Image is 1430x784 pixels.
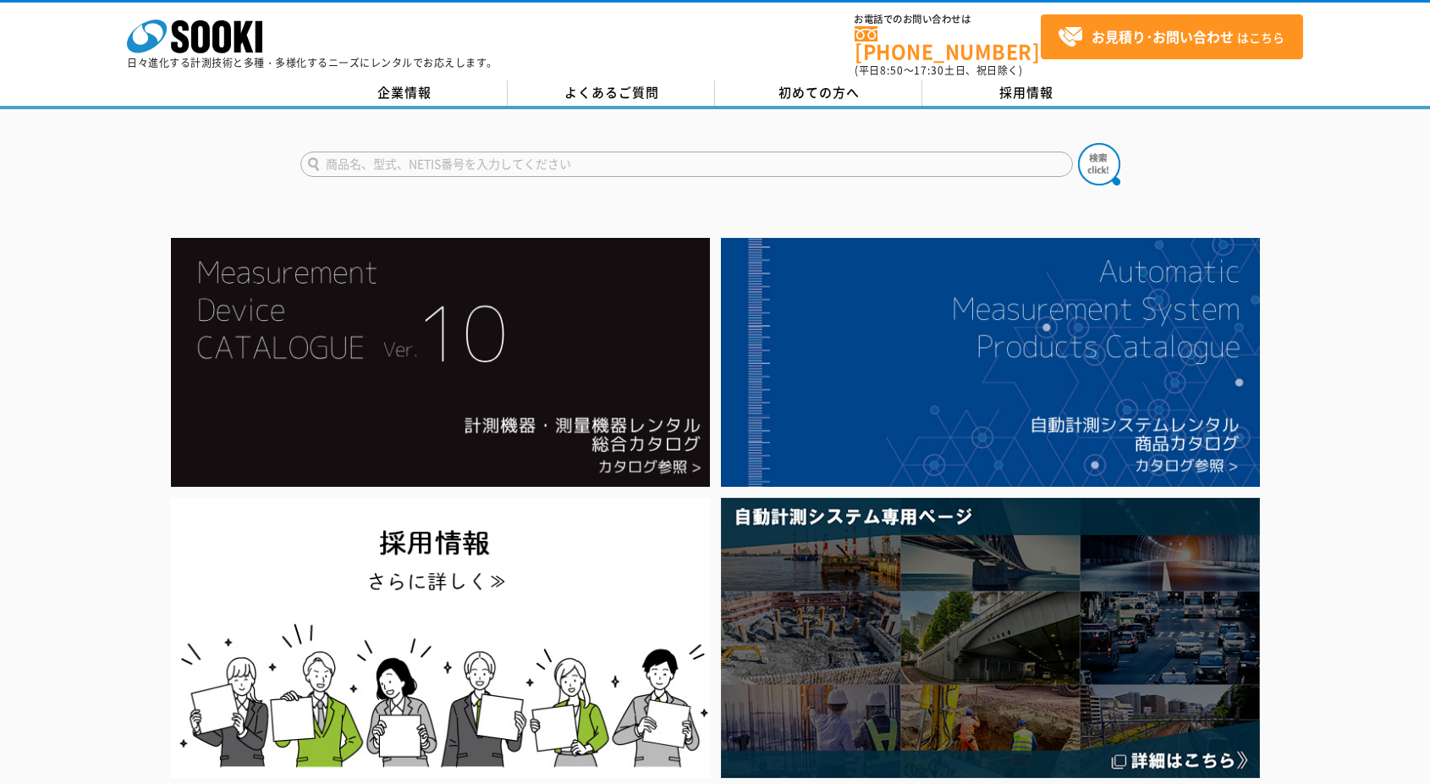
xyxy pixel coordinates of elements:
span: はこちら [1058,25,1284,50]
input: 商品名、型式、NETIS番号を入力してください [300,152,1073,177]
img: Catalog Ver10 [171,238,710,487]
span: 17:30 [914,63,944,78]
a: お見積り･お問い合わせはこちら [1041,14,1303,59]
img: btn_search.png [1078,143,1120,185]
img: SOOKI recruit [171,498,710,778]
a: [PHONE_NUMBER] [855,26,1041,61]
a: 企業情報 [300,80,508,106]
span: (平日 ～ 土日、祝日除く) [855,63,1022,78]
a: 初めての方へ [715,80,922,106]
p: 日々進化する計測技術と多種・多様化するニーズにレンタルでお応えします。 [127,58,498,68]
a: よくあるご質問 [508,80,715,106]
span: お電話でのお問い合わせは [855,14,1041,25]
span: 初めての方へ [778,83,860,102]
img: 自動計測システム専用ページ [721,498,1260,778]
span: 8:50 [880,63,904,78]
img: 自動計測システムカタログ [721,238,1260,487]
strong: お見積り･お問い合わせ [1092,26,1234,47]
a: 採用情報 [922,80,1130,106]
